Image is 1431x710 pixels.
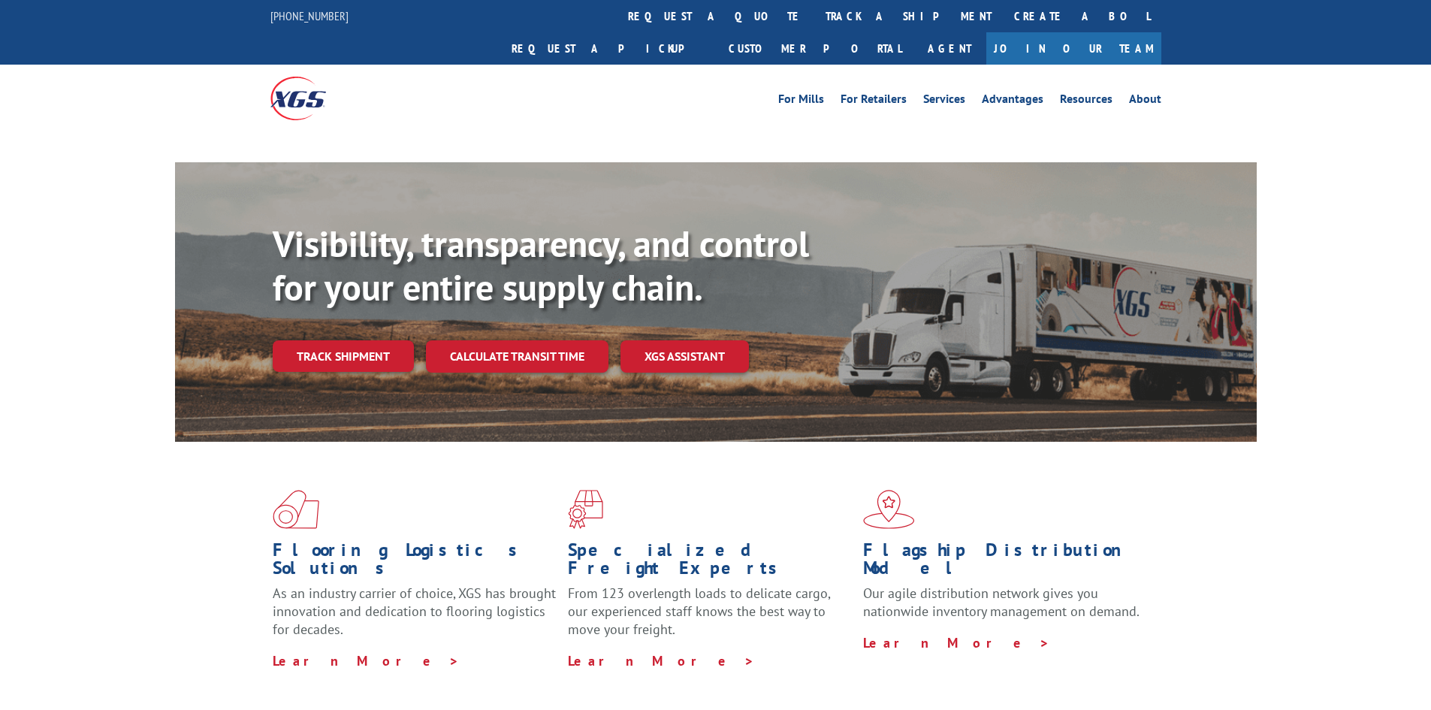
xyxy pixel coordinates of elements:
a: For Mills [778,93,824,110]
a: About [1129,93,1161,110]
p: From 123 overlength loads to delicate cargo, our experienced staff knows the best way to move you... [568,585,852,651]
a: Services [923,93,965,110]
a: Track shipment [273,340,414,372]
a: Agent [913,32,986,65]
h1: Specialized Freight Experts [568,541,852,585]
img: xgs-icon-flagship-distribution-model-red [863,490,915,529]
b: Visibility, transparency, and control for your entire supply chain. [273,220,809,310]
a: [PHONE_NUMBER] [270,8,349,23]
img: xgs-icon-total-supply-chain-intelligence-red [273,490,319,529]
a: XGS ASSISTANT [620,340,749,373]
span: Our agile distribution network gives you nationwide inventory management on demand. [863,585,1140,620]
a: Learn More > [273,652,460,669]
a: Advantages [982,93,1043,110]
a: Learn More > [863,634,1050,651]
h1: Flooring Logistics Solutions [273,541,557,585]
a: Calculate transit time [426,340,608,373]
span: As an industry carrier of choice, XGS has brought innovation and dedication to flooring logistics... [273,585,556,638]
a: Customer Portal [717,32,913,65]
a: Learn More > [568,652,755,669]
img: xgs-icon-focused-on-flooring-red [568,490,603,529]
a: Request a pickup [500,32,717,65]
a: Join Our Team [986,32,1161,65]
h1: Flagship Distribution Model [863,541,1147,585]
a: Resources [1060,93,1112,110]
a: For Retailers [841,93,907,110]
